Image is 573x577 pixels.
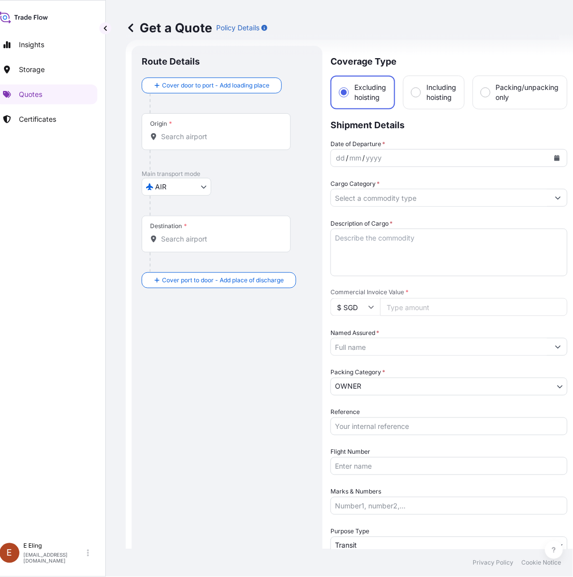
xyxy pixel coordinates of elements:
p: Main transport mode [142,170,313,178]
input: Type amount [380,298,568,316]
button: Transit [330,537,568,555]
div: / [346,152,348,164]
p: [EMAIL_ADDRESS][DOMAIN_NAME] [23,552,85,564]
p: Insights [19,40,44,50]
p: Certificates [19,114,56,124]
button: Cover port to door - Add place of discharge [142,272,296,288]
span: Transit [335,541,357,551]
span: Packing/unpacking only [496,82,559,102]
span: Including hoisting [426,82,456,102]
p: Coverage Type [330,46,568,76]
div: month, [348,152,362,164]
button: Show suggestions [549,189,567,207]
input: Full name [331,338,549,356]
input: Origin [161,132,278,142]
div: year, [365,152,383,164]
span: Packing Category [330,368,385,378]
button: Select transport [142,178,211,196]
span: Commercial Invoice Value [330,288,568,296]
span: AIR [155,182,166,192]
input: Enter name [330,457,568,475]
input: Including hoisting [411,88,420,97]
div: day, [335,152,346,164]
p: Policy Details [216,23,259,33]
p: E Eling [23,542,85,550]
p: Shipment Details [330,109,568,139]
span: Purpose Type [330,527,369,537]
div: Origin [150,120,172,128]
span: Cover door to port - Add loading place [162,81,269,90]
p: Route Details [142,56,200,68]
label: Reference [330,408,360,417]
input: Destination [161,234,278,244]
span: OWNER [335,382,361,392]
label: Named Assured [330,328,379,338]
input: Excluding hoisting [339,88,348,97]
p: Storage [19,65,45,75]
a: Privacy Policy [473,559,514,567]
button: Cover door to port - Add loading place [142,78,282,93]
input: Packing/unpacking only [481,88,490,97]
label: Description of Cargo [330,219,393,229]
a: Cookie Notice [522,559,562,567]
label: Cargo Category [330,179,380,189]
input: Number1, number2,... [330,497,568,515]
label: Flight Number [330,447,370,457]
span: Date of Departure [330,139,385,149]
button: OWNER [330,378,568,396]
span: Excluding hoisting [354,82,386,102]
label: Marks & Numbers [330,487,381,497]
span: E [7,548,12,558]
input: Select a commodity type [331,189,549,207]
button: Show suggestions [549,338,567,356]
div: Destination [150,222,187,230]
p: Get a Quote [126,20,212,36]
input: Your internal reference [330,417,568,435]
span: Cover port to door - Add place of discharge [162,275,284,285]
div: / [362,152,365,164]
button: Calendar [549,150,565,166]
p: Quotes [19,89,42,99]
